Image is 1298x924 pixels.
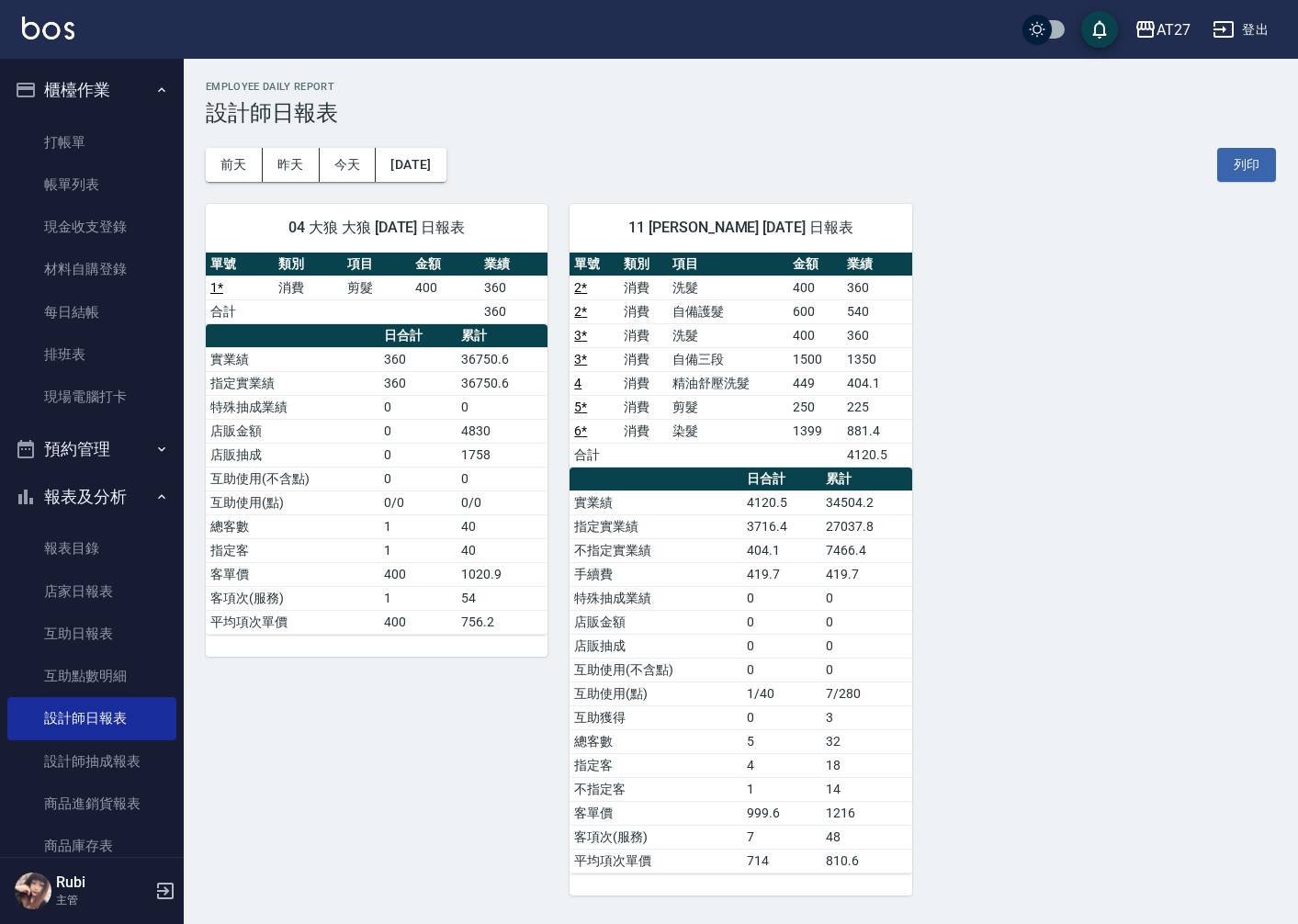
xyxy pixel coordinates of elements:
a: 現金收支登錄 [7,206,176,248]
td: 7466.4 [821,538,912,562]
h5: Rubi [56,873,150,892]
td: 消費 [619,419,668,443]
td: 0 [821,586,912,610]
th: 業績 [480,253,548,276]
td: 0 [821,634,912,658]
td: 18 [821,753,912,777]
td: 不指定實業績 [570,538,742,562]
td: 指定實業績 [570,514,742,538]
td: 消費 [619,347,668,371]
img: Logo [22,17,74,39]
td: 0 [821,610,912,634]
th: 金額 [788,253,842,276]
a: 帳單列表 [7,163,176,206]
th: 累計 [821,468,912,491]
td: 平均項次單價 [570,849,742,873]
td: 0 [379,419,457,443]
table: a dense table [570,253,911,468]
table: a dense table [570,468,911,873]
td: 14 [821,777,912,801]
span: 04 大狼 大狼 [DATE] 日報表 [228,219,525,237]
td: 400 [788,323,842,347]
a: 每日結帳 [7,291,176,333]
td: 總客數 [570,729,742,753]
td: 360 [379,371,457,395]
td: 0 [742,610,821,634]
td: 剪髮 [343,276,411,299]
td: 360 [480,299,548,323]
td: 400 [379,562,457,586]
a: 現場電腦打卡 [7,376,176,418]
td: 48 [821,825,912,849]
td: 剪髮 [668,395,789,419]
th: 日合計 [742,468,821,491]
td: 指定實業績 [206,371,379,395]
td: 客項次(服務) [206,586,379,610]
td: 4120.5 [842,443,911,467]
button: 昨天 [263,148,320,182]
td: 總客數 [206,514,379,538]
td: 洗髮 [668,323,789,347]
td: 0 [457,467,547,490]
td: 洗髮 [668,276,789,299]
td: 404.1 [842,371,911,395]
td: 手續費 [570,562,742,586]
td: 互助使用(不含點) [206,467,379,490]
td: 消費 [619,323,668,347]
div: AT27 [1157,18,1191,41]
td: 400 [788,276,842,299]
button: 前天 [206,148,263,182]
td: 1/40 [742,682,821,705]
th: 類別 [274,253,342,276]
td: 1500 [788,347,842,371]
td: 0 [821,658,912,682]
td: 714 [742,849,821,873]
td: 3716.4 [742,514,821,538]
button: [DATE] [376,148,446,182]
td: 合計 [206,299,274,323]
table: a dense table [206,253,547,324]
button: 登出 [1205,13,1276,47]
td: 互助獲得 [570,705,742,729]
td: 4120.5 [742,490,821,514]
h2: Employee Daily Report [206,81,1276,93]
button: 列印 [1217,148,1276,182]
td: 34504.2 [821,490,912,514]
td: 600 [788,299,842,323]
a: 排班表 [7,333,176,376]
td: 互助使用(點) [570,682,742,705]
th: 項目 [343,253,411,276]
td: 7 [742,825,821,849]
td: 指定客 [206,538,379,562]
table: a dense table [206,324,547,635]
th: 日合計 [379,324,457,348]
a: 設計師抽成報表 [7,740,176,783]
td: 4 [742,753,821,777]
th: 單號 [570,253,618,276]
span: 11 [PERSON_NAME] [DATE] 日報表 [592,219,889,237]
td: 400 [411,276,479,299]
td: 54 [457,586,547,610]
button: save [1081,11,1118,48]
td: 實業績 [206,347,379,371]
td: 客項次(服務) [570,825,742,849]
td: 250 [788,395,842,419]
td: 419.7 [821,562,912,586]
th: 累計 [457,324,547,348]
td: 店販抽成 [206,443,379,467]
td: 客單價 [570,801,742,825]
td: 400 [379,610,457,634]
td: 0 [742,658,821,682]
td: 40 [457,514,547,538]
td: 404.1 [742,538,821,562]
button: AT27 [1127,11,1198,49]
td: 360 [842,323,911,347]
td: 3 [821,705,912,729]
td: 449 [788,371,842,395]
td: 0/0 [457,490,547,514]
td: 自備三段 [668,347,789,371]
td: 消費 [619,395,668,419]
th: 項目 [668,253,789,276]
td: 消費 [619,371,668,395]
td: 1 [379,586,457,610]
